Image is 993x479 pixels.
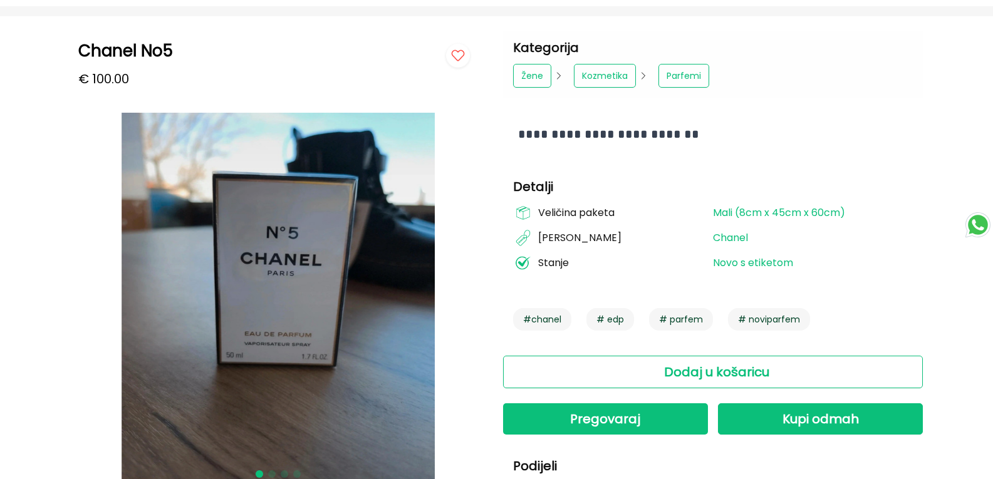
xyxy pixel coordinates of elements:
a: Parfemi [658,64,709,88]
h2: Detalji [513,180,913,193]
a: Chanel [713,232,748,244]
button: Dodaj u košaricu [503,356,923,388]
p: Veličina paketa [538,207,615,219]
p: [PERSON_NAME] [538,232,621,244]
a: Mali (8cm x 45cm x 60cm) [713,207,845,219]
img: follow button [443,41,473,71]
p: € 100.00 [78,70,129,88]
h2: Podijeli [513,460,913,472]
h2: Kategorija [513,41,913,54]
button: Pregovaraj [503,403,708,435]
button: #chanel [513,308,571,331]
a: Novo s etiketom [713,257,793,269]
a: Žene [513,64,551,88]
a: Kozmetika [574,64,636,88]
button: # parfem [649,308,713,331]
span: Dodaj u košaricu [664,363,769,381]
span: Kupi odmah [782,410,859,428]
h1: Chanel No5 [78,41,412,60]
button: Kupi odmah [718,403,923,435]
p: Stanje [538,257,569,269]
button: # noviparfem [728,308,810,331]
button: # edp [586,308,634,331]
